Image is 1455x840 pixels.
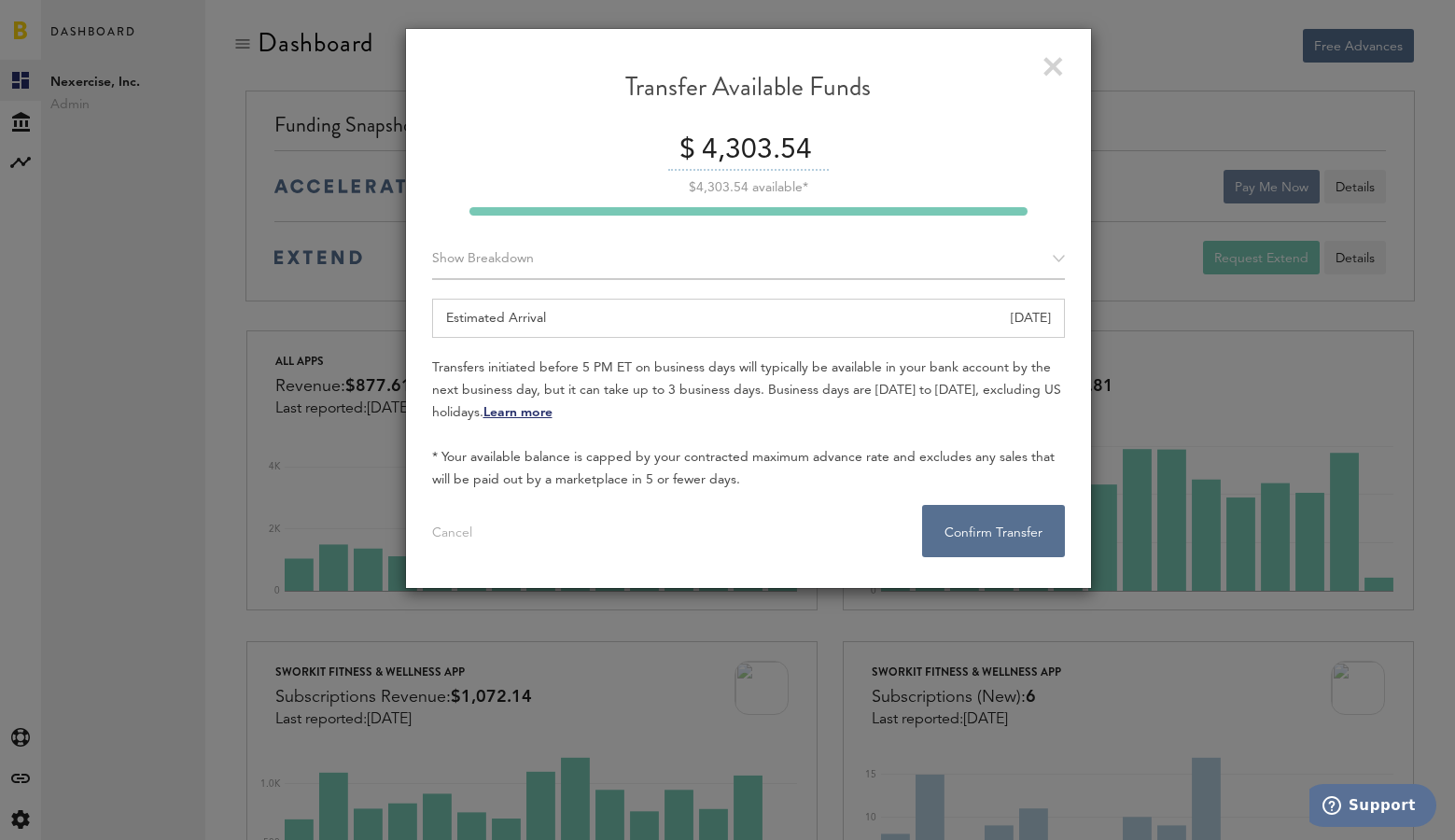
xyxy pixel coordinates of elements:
div: $ [668,132,695,171]
div: Estimated Arrival [432,299,1065,338]
button: Confirm Transfer [922,505,1065,557]
iframe: Opens a widget where you can find more information [1309,784,1436,831]
button: Cancel [410,505,495,557]
span: Show [432,252,464,265]
a: Learn more [483,406,553,419]
div: [DATE] [1011,300,1051,337]
div: Breakdown [432,239,1065,280]
div: Transfers initiated before 5 PM ET on business days will typically be available in your bank acco... [432,357,1065,491]
div: Transfer Available Funds [432,71,1065,119]
div: $4,303.54 available* [432,181,1065,194]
